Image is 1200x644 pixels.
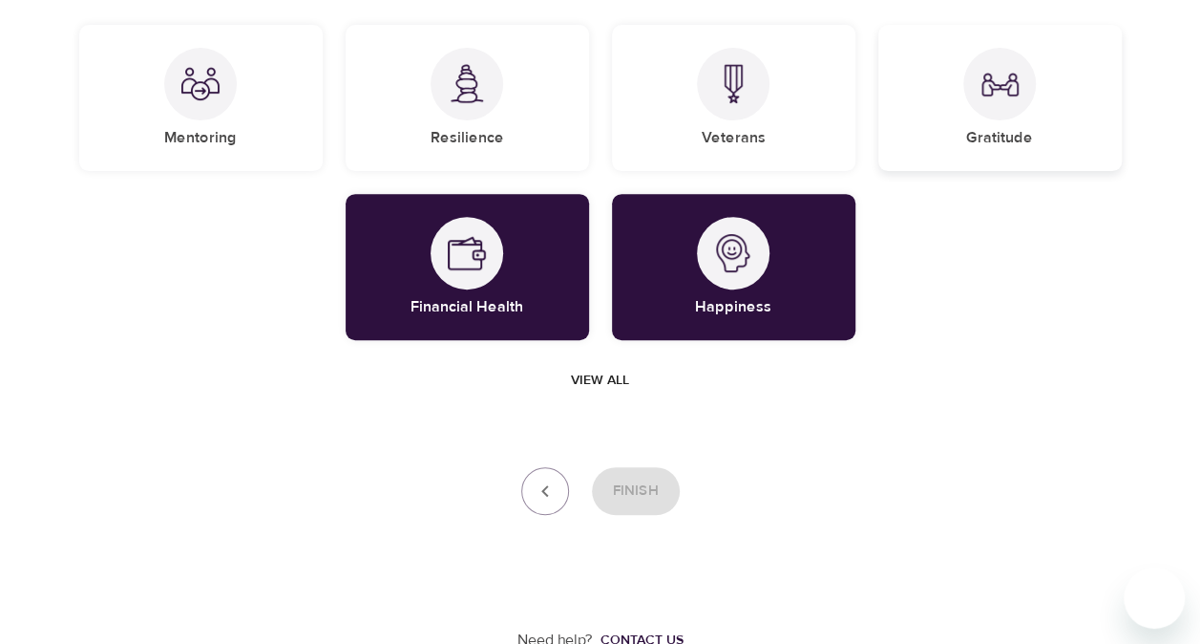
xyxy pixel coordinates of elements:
[980,65,1019,103] img: Gratitude
[878,25,1122,171] div: GratitudeGratitude
[714,64,752,103] img: Veterans
[181,65,220,103] img: Mentoring
[448,64,486,103] img: Resilience
[79,25,323,171] div: MentoringMentoring
[1124,568,1185,629] iframe: Button to launch messaging window
[702,128,766,148] h5: Veterans
[346,194,589,340] div: Financial HealthFinancial Health
[695,297,771,317] h5: Happiness
[164,128,237,148] h5: Mentoring
[346,25,589,171] div: ResilienceResilience
[411,297,523,317] h5: Financial Health
[612,194,855,340] div: HappinessHappiness
[714,234,752,272] img: Happiness
[448,234,486,272] img: Financial Health
[571,369,629,393] span: View all
[431,128,504,148] h5: Resilience
[612,25,855,171] div: VeteransVeterans
[966,128,1033,148] h5: Gratitude
[563,363,637,398] button: View all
